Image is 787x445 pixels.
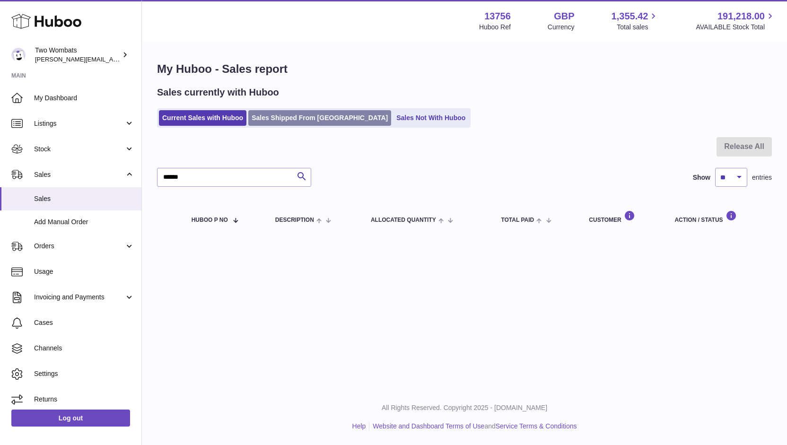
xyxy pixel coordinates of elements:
span: Huboo P no [192,217,228,223]
div: Huboo Ref [479,23,511,32]
a: Service Terms & Conditions [496,422,577,430]
p: All Rights Reserved. Copyright 2025 - [DOMAIN_NAME] [149,403,779,412]
span: Sales [34,194,134,203]
a: 191,218.00 AVAILABLE Stock Total [696,10,776,32]
a: Website and Dashboard Terms of Use [373,422,484,430]
span: Sales [34,170,124,179]
strong: 13756 [484,10,511,23]
span: Channels [34,344,134,353]
span: Total paid [501,217,534,223]
strong: GBP [554,10,574,23]
span: Cases [34,318,134,327]
span: Invoicing and Payments [34,293,124,302]
span: Stock [34,145,124,154]
span: My Dashboard [34,94,134,103]
span: 191,218.00 [717,10,765,23]
img: adam.randall@twowombats.com [11,48,26,62]
div: Currency [548,23,575,32]
label: Show [693,173,710,182]
div: Customer [589,210,656,223]
a: 1,355.42 Total sales [612,10,659,32]
span: 1,355.42 [612,10,648,23]
a: Sales Shipped From [GEOGRAPHIC_DATA] [248,110,391,126]
div: Action / Status [674,210,762,223]
li: and [369,422,577,431]
h2: Sales currently with Huboo [157,86,279,99]
span: ALLOCATED Quantity [371,217,436,223]
span: Usage [34,267,134,276]
span: Orders [34,242,124,251]
span: Settings [34,369,134,378]
h1: My Huboo - Sales report [157,61,772,77]
span: Total sales [617,23,659,32]
span: [PERSON_NAME][EMAIL_ADDRESS][PERSON_NAME][DOMAIN_NAME] [35,55,240,63]
a: Log out [11,410,130,427]
span: entries [752,173,772,182]
a: Help [352,422,366,430]
span: Listings [34,119,124,128]
span: Returns [34,395,134,404]
a: Current Sales with Huboo [159,110,246,126]
span: AVAILABLE Stock Total [696,23,776,32]
a: Sales Not With Huboo [393,110,469,126]
span: Add Manual Order [34,218,134,227]
div: Two Wombats [35,46,120,64]
span: Description [275,217,314,223]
